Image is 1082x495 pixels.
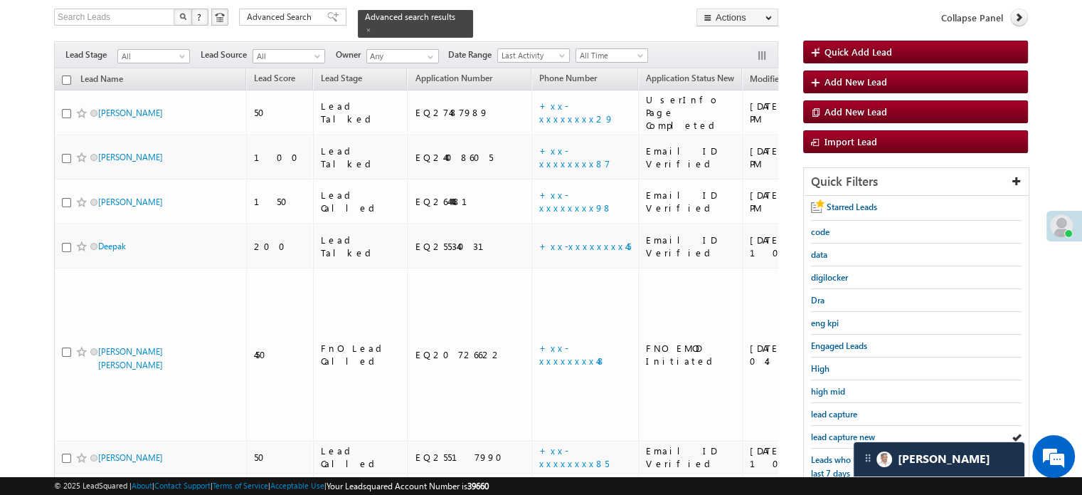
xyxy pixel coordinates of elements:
span: Owner [336,48,366,61]
div: Lead Talked [321,100,401,125]
span: Engaged Leads [811,340,867,351]
img: Search [179,13,186,20]
div: Minimize live chat window [233,7,267,41]
span: Application Status New [646,73,734,83]
textarea: Type your message and hit 'Enter' [18,132,260,375]
a: +xx-xxxxxxxx48 [539,342,606,367]
span: Your Leadsquared Account Number is [327,481,489,491]
div: EQ27487989 [415,106,525,119]
span: 39660 [467,481,489,491]
em: Start Chat [193,387,258,407]
div: [DATE] 05:38 PM [750,145,853,170]
span: Lead Source [201,48,253,61]
div: Email ID Verified [646,189,736,214]
a: Application Status New [639,71,741,89]
div: Email ID Verified [646,234,736,259]
a: Phone Number [532,71,604,89]
span: Modified On [750,73,797,84]
a: All Time [576,48,648,63]
span: digilocker [811,272,848,283]
div: FNO EMOD Initiated [646,342,736,368]
span: high mid [811,386,845,397]
div: 50 [254,451,307,464]
div: EQ20726622 [415,348,525,361]
span: ? [197,11,203,23]
span: Add New Lead [824,75,887,88]
a: [PERSON_NAME] [98,452,163,463]
div: [DATE] 06:05 PM [750,100,853,125]
div: Lead Called [321,189,401,214]
span: Dra [811,295,824,306]
a: [PERSON_NAME] [98,108,163,118]
span: lead capture new [811,432,875,442]
span: Lead Score [254,73,295,83]
a: All [117,49,190,63]
a: +xx-xxxxxxxx98 [539,189,612,214]
span: All Time [576,49,644,62]
div: 450 [254,348,307,361]
a: Application Number [408,71,499,89]
a: Show All Items [420,50,437,64]
a: [PERSON_NAME] [PERSON_NAME] [98,346,163,370]
span: Carter [898,452,990,466]
a: All [253,49,325,63]
div: Lead Called [321,444,401,470]
a: [PERSON_NAME] [98,152,163,162]
img: carter-drag [862,452,874,464]
span: Date Range [448,48,497,61]
span: Quick Add Lead [824,46,892,58]
div: Email ID Verified [646,145,736,170]
span: All [118,50,186,63]
span: All [253,50,321,63]
span: data [811,249,827,260]
div: UserInfo Page Completed [646,93,736,132]
a: Acceptable Use [270,481,324,490]
input: Check all records [62,75,71,85]
span: Phone Number [539,73,597,83]
a: Terms of Service [213,481,268,490]
div: 50 [254,106,307,119]
a: +xx-xxxxxxxx29 [539,100,614,125]
div: FnO Lead Called [321,342,401,368]
a: Lead Name [73,71,130,90]
a: Last Activity [497,48,570,63]
img: d_60004797649_company_0_60004797649 [24,75,60,93]
img: Carter [876,452,892,467]
span: Lead Stage [321,73,362,83]
div: 150 [254,195,307,208]
span: Add New Lead [824,105,887,118]
div: EQ24408605 [415,151,525,164]
div: [DATE] 05:22 PM [750,189,853,214]
a: Lead Stage [314,71,369,89]
a: Contact Support [154,481,211,490]
span: eng kpi [811,318,839,328]
div: Chat with us now [74,75,239,93]
span: Import Lead [824,135,877,147]
span: High [811,363,829,374]
div: carter-dragCarter[PERSON_NAME] [853,442,1025,477]
a: Lead Score [247,71,302,89]
div: Email ID Verified [646,444,736,470]
button: Actions [696,9,778,26]
span: © 2025 LeadSquared | | | | | [54,479,489,493]
span: Advanced search results [365,11,455,22]
div: Quick Filters [804,168,1029,196]
a: +xx-xxxxxxxx45 [539,240,631,252]
span: Lead Stage [65,48,117,61]
span: Application Number [415,73,492,83]
a: [PERSON_NAME] [98,197,163,207]
span: Leads who visited website in the last 7 days [811,454,931,479]
div: Lead Talked [321,234,401,259]
div: [DATE] 04:11 PM [750,342,853,368]
div: [DATE] 10:55 PM [750,444,853,470]
input: Type to Search [366,49,439,63]
a: About [132,481,152,490]
div: EQ25517990 [415,451,525,464]
span: Advanced Search [247,11,316,24]
a: +xx-xxxxxxxx85 [539,444,609,469]
div: Lead Talked [321,145,401,170]
span: Collapse Panel [941,11,1003,24]
div: 100 [254,151,307,164]
span: lead capture [811,409,857,420]
span: Starred Leads [827,202,877,212]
